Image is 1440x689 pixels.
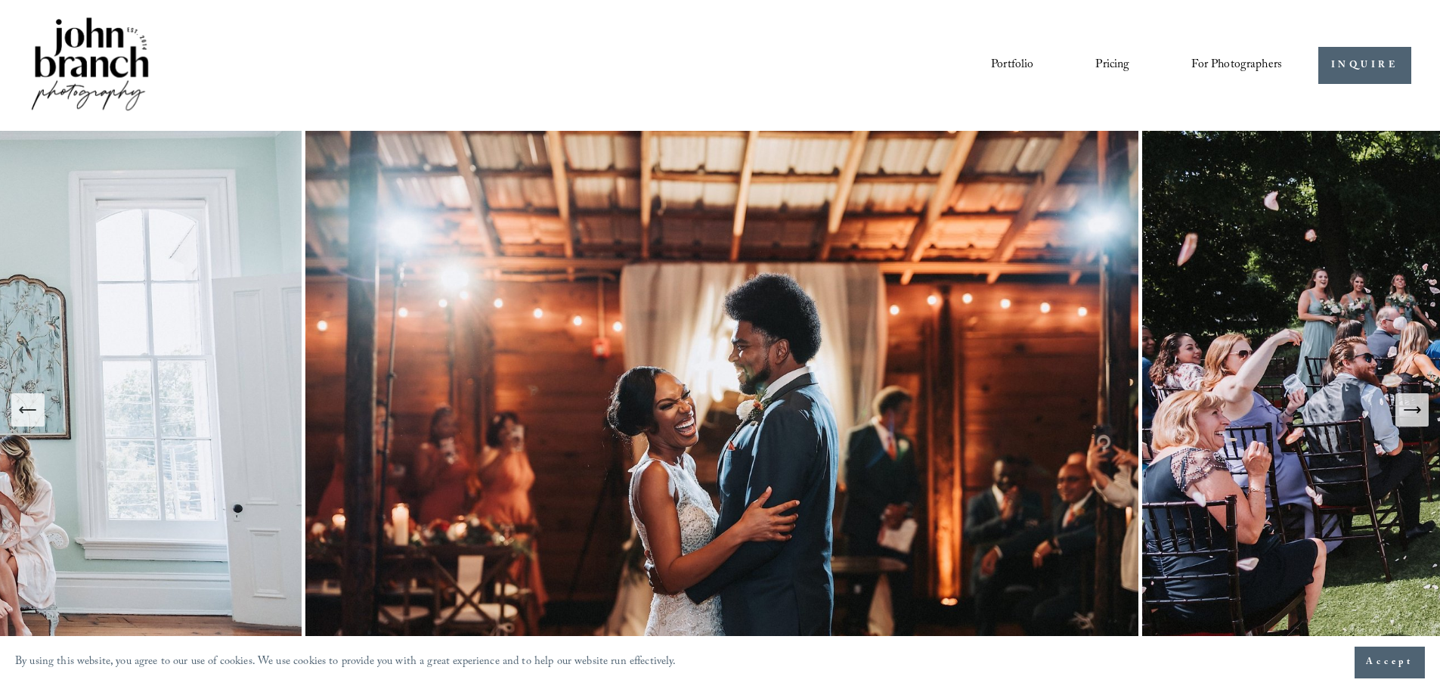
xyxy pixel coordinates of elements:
a: Portfolio [991,52,1033,78]
button: Previous Slide [11,393,45,427]
a: folder dropdown [1191,52,1282,78]
p: By using this website, you agree to our use of cookies. We use cookies to provide you with a grea... [15,652,677,674]
img: shakiraandshawn10+copy.jpg (Copy) [305,131,1142,689]
img: John Branch IV Photography [29,14,151,116]
a: INQUIRE [1318,47,1411,84]
span: Accept [1366,655,1414,670]
button: Next Slide [1395,393,1429,427]
button: Accept [1355,647,1425,678]
span: For Photographers [1191,54,1282,77]
a: Pricing [1095,52,1129,78]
